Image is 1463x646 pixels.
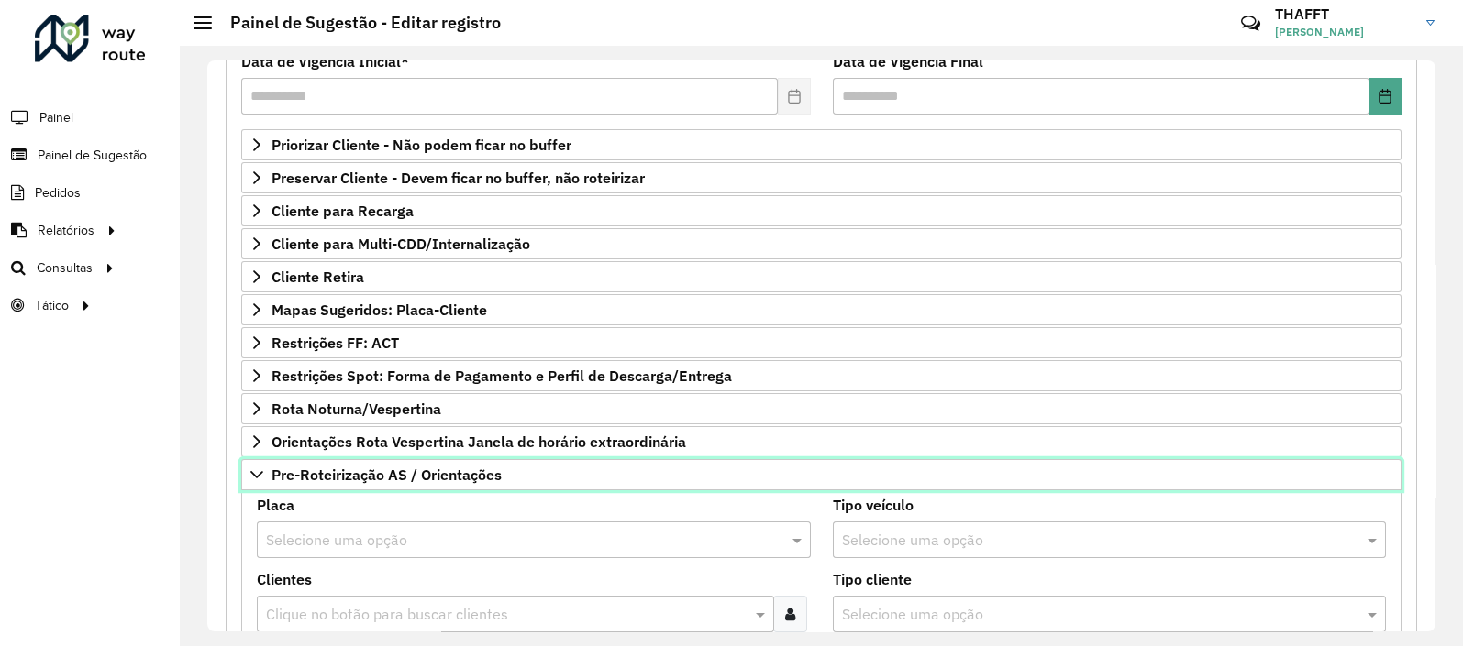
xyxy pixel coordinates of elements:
[241,327,1402,358] a: Restrições FF: ACT
[1231,4,1270,43] a: Contato Rápido
[37,258,93,278] span: Consultas
[257,568,312,590] label: Clientes
[272,302,487,317] span: Mapas Sugeridos: Placa-Cliente
[833,494,914,516] label: Tipo veículo
[257,494,294,516] label: Placa
[241,129,1402,160] a: Priorizar Cliente - Não podem ficar no buffer
[272,269,364,284] span: Cliente Retira
[35,183,81,203] span: Pedidos
[212,13,501,33] h2: Painel de Sugestão - Editar registro
[272,335,399,350] span: Restrições FF: ACT
[833,568,912,590] label: Tipo cliente
[1369,78,1402,115] button: Choose Date
[241,162,1402,193] a: Preservar Cliente - Devem ficar no buffer, não roteirizar
[241,294,1402,325] a: Mapas Sugeridos: Placa-Cliente
[272,467,502,482] span: Pre-Roteirização AS / Orientações
[241,393,1402,424] a: Rota Noturna/Vespertina
[241,426,1402,457] a: Orientações Rota Vespertina Janela de horário extraordinária
[833,50,983,72] label: Data de Vigência Final
[1275,5,1413,23] h3: THAFFT
[39,108,73,127] span: Painel
[272,368,732,383] span: Restrições Spot: Forma de Pagamento e Perfil de Descarga/Entrega
[272,137,571,152] span: Priorizar Cliente - Não podem ficar no buffer
[272,203,414,218] span: Cliente para Recarga
[35,296,69,315] span: Tático
[241,50,409,72] label: Data de Vigência Inicial
[241,261,1402,292] a: Cliente Retira
[241,195,1402,226] a: Cliente para Recarga
[272,236,530,251] span: Cliente para Multi-CDD/Internalização
[1275,24,1413,40] span: [PERSON_NAME]
[241,228,1402,259] a: Cliente para Multi-CDD/Internalização
[241,360,1402,391] a: Restrições Spot: Forma de Pagamento e Perfil de Descarga/Entrega
[241,459,1402,490] a: Pre-Roteirização AS / Orientações
[38,221,94,240] span: Relatórios
[272,170,645,185] span: Preservar Cliente - Devem ficar no buffer, não roteirizar
[272,434,686,449] span: Orientações Rota Vespertina Janela de horário extraordinária
[38,146,147,165] span: Painel de Sugestão
[272,401,441,416] span: Rota Noturna/Vespertina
